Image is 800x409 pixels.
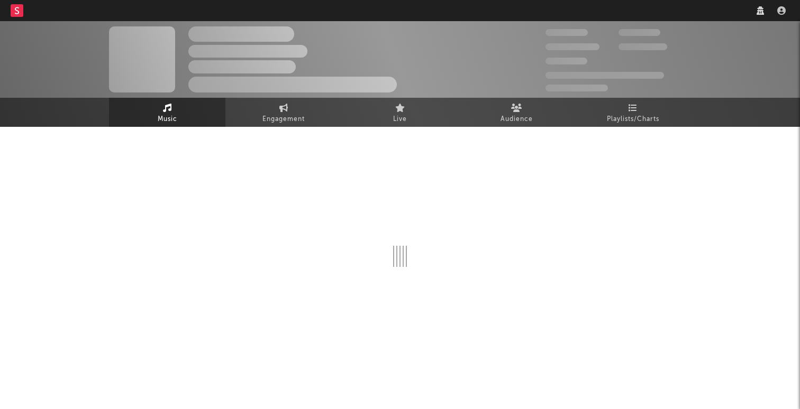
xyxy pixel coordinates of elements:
[546,29,588,36] span: 300,000
[546,85,608,91] span: Jump Score: 85.0
[342,98,458,127] a: Live
[393,113,407,126] span: Live
[619,29,660,36] span: 100,000
[575,98,691,127] a: Playlists/Charts
[458,98,575,127] a: Audience
[109,98,225,127] a: Music
[607,113,659,126] span: Playlists/Charts
[158,113,177,126] span: Music
[501,113,533,126] span: Audience
[546,72,664,79] span: 50,000,000 Monthly Listeners
[225,98,342,127] a: Engagement
[546,43,599,50] span: 50,000,000
[619,43,667,50] span: 1,000,000
[546,58,587,64] span: 100,000
[262,113,305,126] span: Engagement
